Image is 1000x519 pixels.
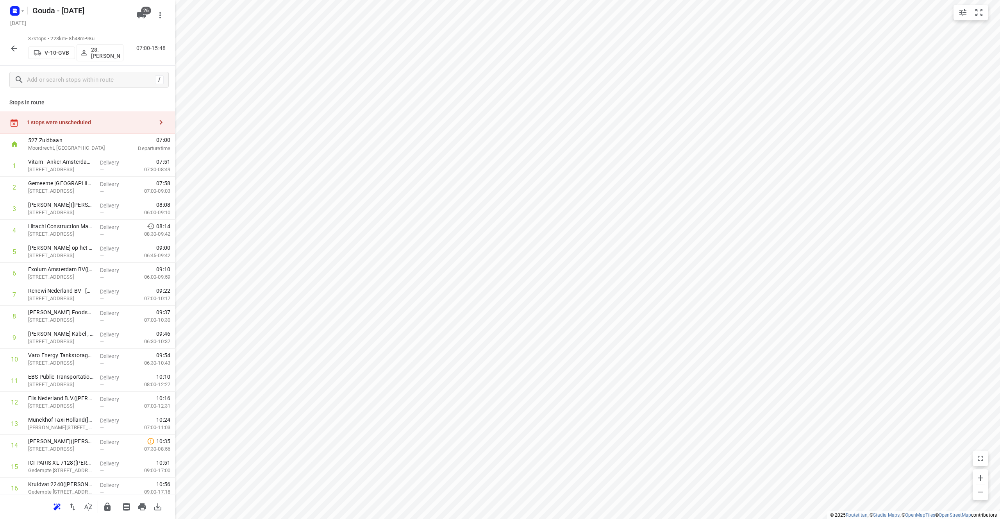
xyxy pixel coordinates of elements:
p: CEVA - Zaandam(Richard Melchers) [28,437,94,445]
span: 08:08 [156,201,170,209]
div: 16 [11,485,18,492]
a: OpenMapTiles [905,512,935,518]
p: Delivery [100,460,129,467]
span: Reverse route [65,503,80,510]
span: 07:00 [119,136,170,144]
p: [STREET_ADDRESS] [28,252,94,259]
p: Kruidvat 2240(A.S. Watson - Actie Kruidvat) [28,480,94,488]
span: Download route [150,503,166,510]
p: Delivery [100,481,129,489]
p: [STREET_ADDRESS] [28,338,94,345]
span: 98u [86,36,94,41]
span: — [100,167,104,173]
span: — [100,425,104,431]
span: 10:24 [156,416,170,424]
div: 10 [11,356,18,363]
p: V-10-GVB [45,50,69,56]
span: 10:10 [156,373,170,381]
p: [STREET_ADDRESS] [28,295,94,302]
p: Delivery [100,266,129,274]
p: 07:00-12:31 [132,402,170,410]
p: 06:00-09:59 [132,273,170,281]
p: [STREET_ADDRESS] [28,445,94,453]
span: — [100,188,104,194]
a: Stadia Maps [873,512,900,518]
p: Archangelkade 19, Amsterdam [28,316,94,324]
p: Delivery [100,202,129,209]
div: 14 [11,442,18,449]
li: © 2025 , © , © © contributors [830,512,997,518]
p: Exolum Amsterdam BV(Patricia de Winter) [28,265,94,273]
p: Nieuw-Zeelandweg 45, Amsterdam [28,187,94,195]
p: Gedempte Gracht 28, Zaandam [28,467,94,474]
span: Print route [134,503,150,510]
p: [STREET_ADDRESS] [28,273,94,281]
p: 07:00-15:48 [136,44,169,52]
a: OpenStreetMap [939,512,971,518]
p: Renewi Westpoort(Priscilla Meijer) [28,201,94,209]
span: — [100,317,104,323]
p: [STREET_ADDRESS] [28,166,94,174]
p: 07:30-08:56 [132,445,170,453]
p: Delivery [100,309,129,317]
p: Delivery [100,245,129,252]
span: — [100,339,104,345]
div: 4 [12,227,16,234]
p: Delivery [100,395,129,403]
p: Leo op het werk – JBT Food & Diary Systems(Martijn Duijnker) [28,244,94,252]
svg: Late [147,437,155,445]
div: 13 [11,420,18,428]
div: 1 stops were unscheduled [27,119,153,125]
span: Sort by time window [80,503,96,510]
span: — [100,468,104,474]
p: Munckhof Taxi Holland(Kira van der Nagel) [28,416,94,424]
p: 07:00-10:30 [132,316,170,324]
p: ICI PARIS XL 7128(A.S. Watson - Actie ICI Paris) [28,459,94,467]
span: 09:54 [156,351,170,359]
span: 09:10 [156,265,170,273]
h5: [DATE] [7,18,29,27]
p: 09:00-17:18 [132,488,170,496]
button: More [152,7,168,23]
p: Van Gelder Kabel-, Leiding- en Montagewerken B.V. - Groot Amsterdam(Joke Wit) [28,330,94,338]
div: 15 [11,463,18,471]
button: V-10-GVB [28,47,75,59]
p: 06:00-09:10 [132,209,170,217]
p: Delivery [100,331,129,338]
p: Sluispolderweg 36, Zaandam [28,402,94,410]
p: Sluispolderweg 12, Zaandam [28,381,94,388]
span: 09:22 [156,287,170,295]
p: Delivery [100,374,129,381]
p: 07:00-09:03 [132,187,170,195]
span: 09:00 [156,244,170,252]
span: — [100,446,104,452]
p: EBS Public Transportation - Locatie Zaandam(Luuk Sales) [28,373,94,381]
p: Vitam - Anker Amsterdam Spirits(Celine Treffers) [28,158,94,166]
span: 09:37 [156,308,170,316]
p: [STREET_ADDRESS] [28,209,94,217]
span: 08:14 [156,222,170,230]
span: — [100,403,104,409]
span: Reoptimize route [49,503,65,510]
p: 37 stops • 223km • 8h48m [28,35,123,43]
svg: Early [147,222,155,230]
p: Elis Nederland B.V.(Amanda Nell) [28,394,94,402]
p: 07:30-08:49 [132,166,170,174]
p: Pieter Lieftinckweg 11, Zaandam [28,424,94,431]
button: 28.[PERSON_NAME] [77,44,123,61]
span: 10:16 [156,394,170,402]
p: Delivery [100,352,129,360]
button: Fit zoom [971,5,987,20]
p: Petroleumhavenweg 48, Amsterdam [28,359,94,367]
div: small contained button group [954,5,988,20]
p: 08:30-09:42 [132,230,170,238]
p: Delivery [100,438,129,446]
input: Add or search stops within route [27,74,155,86]
p: 06:30-10:43 [132,359,170,367]
p: 08:00-12:27 [132,381,170,388]
span: 10:35 [156,437,170,445]
p: Departure time [119,145,170,152]
p: Renewi Nederland BV - Amsterdam(Ellen de Boorder) [28,287,94,295]
span: Print shipping labels [119,503,134,510]
p: 06:30-10:37 [132,338,170,345]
